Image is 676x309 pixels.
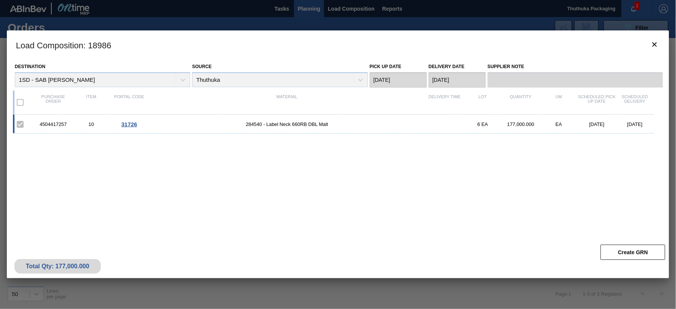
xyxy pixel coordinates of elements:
[110,121,148,127] div: Go to Order
[616,121,654,127] div: [DATE]
[616,94,654,110] div: Scheduled Delivery
[121,121,137,127] span: 31726
[429,64,464,69] label: Delivery Date
[488,61,663,72] label: Supplier Note
[34,94,72,110] div: Purchase order
[540,94,578,110] div: UM
[148,121,426,127] span: 284540 - Label Neck 660RB DBL Malt
[502,121,540,127] div: 177,000.000
[192,64,212,69] label: Source
[34,121,72,127] div: 4504417257
[72,121,110,127] div: 10
[72,94,110,110] div: Item
[20,263,95,270] div: Total Qty: 177,000.000
[370,72,427,88] input: mm/dd/yyyy
[464,121,502,127] div: 6 EA
[426,94,464,110] div: Delivery Time
[601,245,665,260] button: Create GRN
[578,94,616,110] div: Scheduled Pick up Date
[578,121,616,127] div: [DATE]
[15,64,45,69] label: Destination
[7,30,669,59] h3: Load Composition : 18986
[502,94,540,110] div: Quantity
[429,72,486,88] input: mm/dd/yyyy
[110,94,148,110] div: Portal code
[370,64,402,69] label: Pick up Date
[464,94,502,110] div: Lot
[540,121,578,127] div: EA
[148,94,426,110] div: Material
